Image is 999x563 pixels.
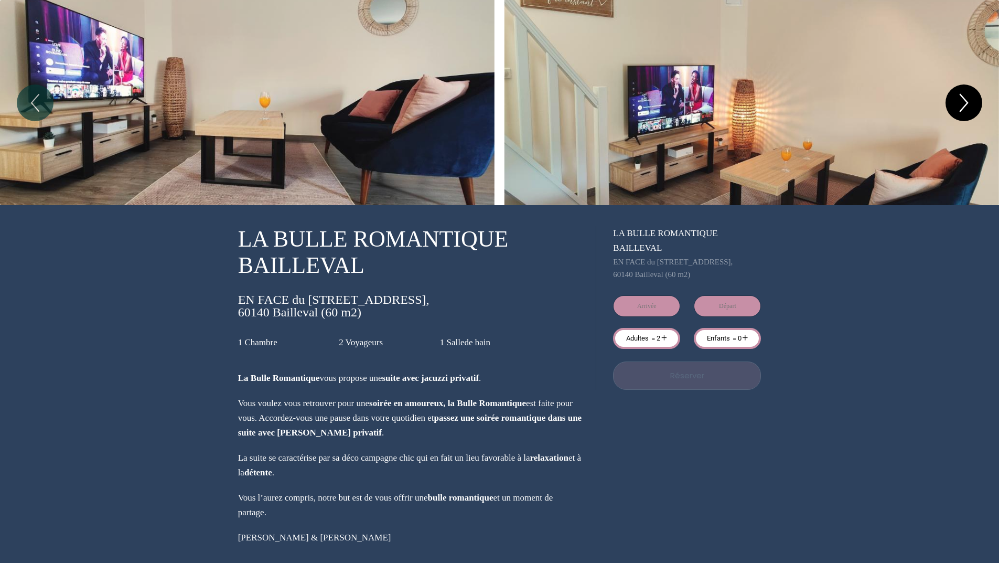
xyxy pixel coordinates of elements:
span: s [379,337,383,347]
div: 2 [656,333,661,344]
button: Previous [17,84,53,121]
p: 60140 Bailleval (60 m2) [238,293,582,318]
a: - [652,330,656,346]
p: LA BULLE ROMANTIQUE BAILLEVAL [238,226,582,279]
p: vous propose une . [238,371,582,386]
p: 1 Chambre [238,335,277,350]
b: relaxation [530,453,568,463]
input: Arrivée [614,296,680,316]
b: bulle romantique [428,493,493,503]
p: [PERSON_NAME] & [PERSON_NAME] [238,530,582,545]
div: Adultes [626,333,649,344]
p: Réserver [617,369,757,382]
div: Enfants [707,333,730,344]
b: détente [244,468,272,477]
p: 1 Salle de bain [440,335,490,350]
div: 0 [737,333,742,344]
button: Réserver [613,362,761,390]
a: + [742,330,748,346]
input: Départ [694,296,760,316]
button: Next [946,84,982,121]
a: + [661,330,667,346]
span: EN FACE du [STREET_ADDRESS], [613,256,761,268]
span: EN FACE du [STREET_ADDRESS], [238,293,582,306]
b: La Bulle Romantique [238,373,320,383]
p: Vous l’aurez compris, notre but est de vous offrir une et un moment de partage. [238,491,582,520]
p: Vous voulez vous retrouver pour une est faite pour vous. Accordez-vous une pause dans votre quoti... [238,396,582,440]
a: - [733,330,736,346]
p: LA BULLE ROMANTIQUE BAILLEVAL [613,226,761,256]
p: La suite se caractérise par sa déco campagne chic qui en fait un lieu favorable à la et à la . [238,451,582,480]
b: soirée en amoureux, la Bulle Romantique [369,398,526,408]
p: 2 Voyageur [339,335,383,350]
b: suite avec jacuzzi privatif [382,373,479,383]
p: 60140 Bailleval (60 m2) [613,256,761,281]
